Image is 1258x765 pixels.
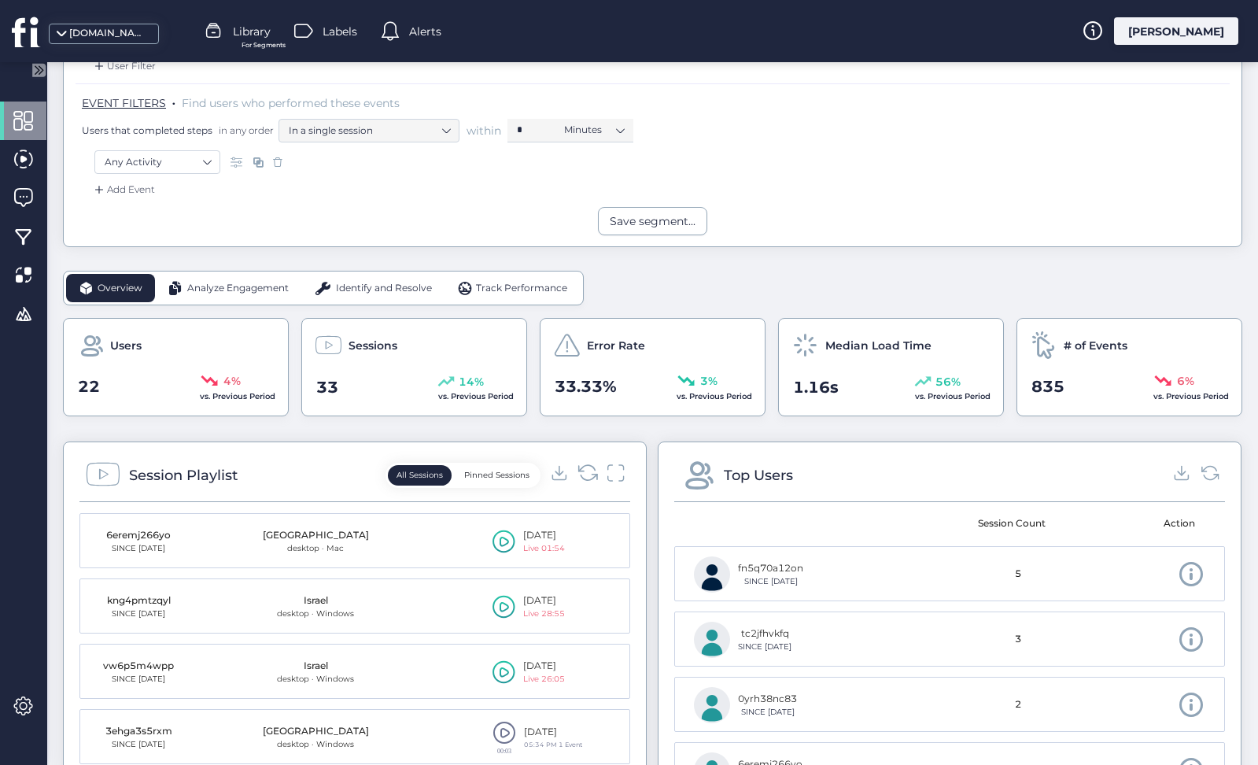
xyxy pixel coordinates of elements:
[523,673,565,686] div: Live 26:05
[172,93,175,109] span: .
[738,641,791,653] div: SINCE [DATE]
[277,593,354,608] div: Israel
[738,626,791,641] div: tc2jfhvkfq
[99,659,178,674] div: vw6p5m4wpp
[263,528,369,543] div: [GEOGRAPHIC_DATA]
[263,738,369,751] div: desktop · Windows
[523,659,565,674] div: [DATE]
[316,375,338,400] span: 33
[323,23,357,40] span: Labels
[1079,502,1215,546] mat-header-cell: Action
[724,464,793,486] div: Top Users
[476,281,567,296] span: Track Performance
[99,528,178,543] div: 6eremj266yo
[738,692,797,707] div: 0yrh38nc83
[610,213,695,230] div: Save segment...
[98,281,142,296] span: Overview
[456,465,538,486] button: Pinned Sessions
[110,337,142,354] span: Users
[349,337,397,354] span: Sessions
[523,608,565,620] div: Live 28:55
[263,542,369,555] div: desktop · Mac
[99,608,178,620] div: SINCE [DATE]
[738,706,797,719] div: SINCE [DATE]
[1015,697,1021,712] span: 2
[223,372,241,390] span: 4%
[129,464,238,486] div: Session Playlist
[1015,632,1021,647] span: 3
[1015,567,1021,582] span: 5
[738,575,803,588] div: SINCE [DATE]
[1064,337,1127,354] span: # of Events
[69,26,148,41] div: [DOMAIN_NAME]
[233,23,271,40] span: Library
[388,465,452,486] button: All Sessions
[82,124,212,137] span: Users that completed steps
[182,96,400,110] span: Find users who performed these events
[99,593,178,608] div: kng4pmtzqyl
[564,118,624,142] nz-select-item: Minutes
[105,150,210,174] nz-select-item: Any Activity
[200,391,275,401] span: vs. Previous Period
[793,375,839,400] span: 1.16s
[82,96,166,110] span: EVENT FILTERS
[99,542,178,555] div: SINCE [DATE]
[523,528,565,543] div: [DATE]
[524,725,582,740] div: [DATE]
[91,182,155,198] div: Add Event
[523,593,565,608] div: [DATE]
[277,673,354,686] div: desktop · Windows
[555,375,617,399] span: 33.33%
[99,673,178,686] div: SINCE [DATE]
[1114,17,1238,45] div: [PERSON_NAME]
[738,561,803,576] div: fn5q70a12on
[277,608,354,620] div: desktop · Windows
[99,738,178,751] div: SINCE [DATE]
[944,502,1079,546] mat-header-cell: Session Count
[289,119,449,142] nz-select-item: In a single session
[187,281,289,296] span: Analyze Engagement
[825,337,932,354] span: Median Load Time
[524,740,582,750] div: 05:34 PM 1 Event
[493,748,516,754] div: 00:03
[1153,391,1229,401] span: vs. Previous Period
[263,724,369,739] div: [GEOGRAPHIC_DATA]
[1177,372,1194,390] span: 6%
[915,391,991,401] span: vs. Previous Period
[700,372,718,390] span: 3%
[438,391,514,401] span: vs. Previous Period
[78,375,100,399] span: 22
[216,124,274,137] span: in any order
[467,123,501,139] span: within
[587,337,645,354] span: Error Rate
[99,724,178,739] div: 3ehga3s5rxm
[336,281,432,296] span: Identify and Resolve
[277,659,354,674] div: Israel
[677,391,752,401] span: vs. Previous Period
[523,542,565,555] div: Live 01:54
[459,373,484,390] span: 14%
[409,23,441,40] span: Alerts
[91,58,156,74] div: User Filter
[935,373,961,390] span: 56%
[242,40,286,50] span: For Segments
[1031,375,1064,399] span: 835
